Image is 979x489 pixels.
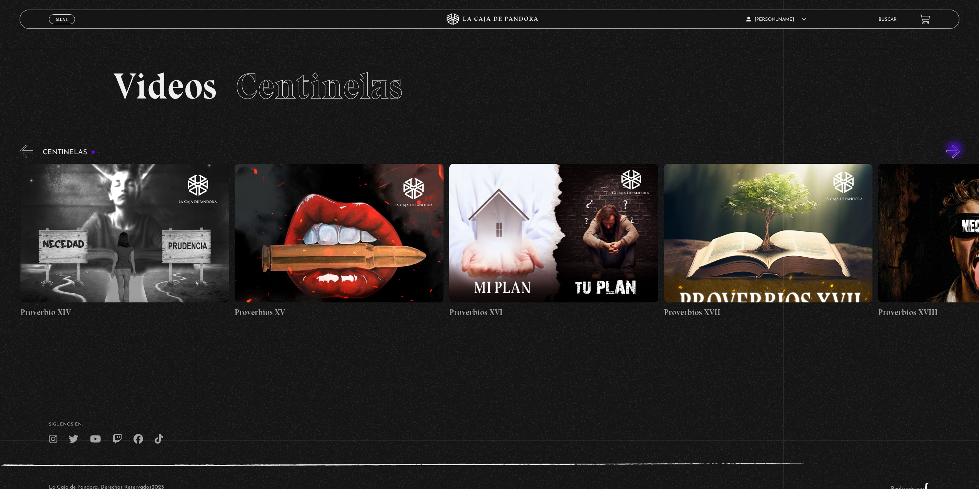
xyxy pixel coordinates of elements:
[664,164,873,319] a: Proverbios XVII
[53,23,71,29] span: Cerrar
[920,14,930,25] a: View your shopping cart
[236,64,402,108] span: Centinelas
[235,306,444,319] h4: Proverbios XV
[235,164,444,319] a: Proverbios XV
[946,145,960,158] button: Next
[20,145,33,158] button: Previous
[113,68,866,105] h2: Videos
[56,17,68,22] span: Menu
[879,17,897,22] a: Buscar
[43,149,95,156] h3: Centinelas
[449,164,658,319] a: Proverbios XVI
[664,306,873,319] h4: Proverbios XVII
[20,306,229,319] h4: Proverbio XIV
[49,422,930,427] h4: SÍguenos en:
[449,306,658,319] h4: Proverbios XVI
[746,17,806,22] span: [PERSON_NAME]
[20,164,229,319] a: Proverbio XIV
